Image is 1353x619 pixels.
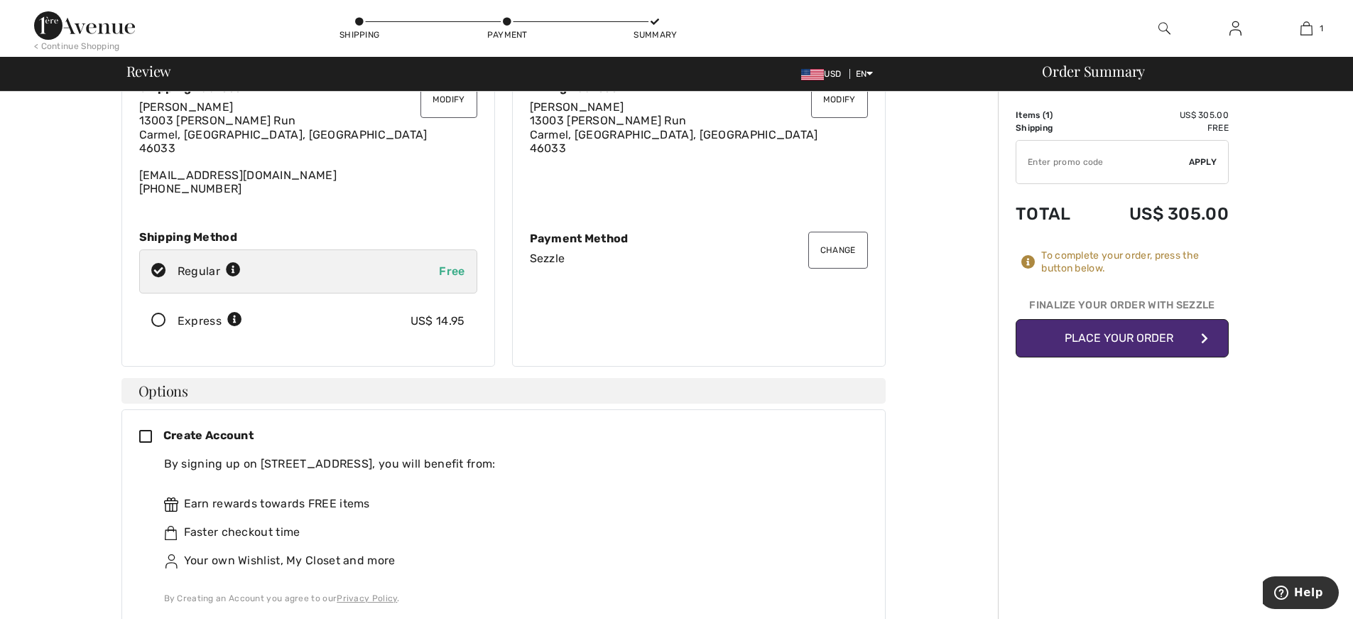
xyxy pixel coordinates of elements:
span: USD [801,69,847,79]
img: search the website [1158,20,1170,37]
span: Free [439,264,464,278]
span: [PERSON_NAME] [530,100,624,114]
div: Earn rewards towards FREE items [164,495,857,512]
div: Faster checkout time [164,524,857,541]
a: Privacy Policy [337,593,397,603]
iframe: Opens a widget where you can find more information [1263,576,1339,612]
div: Shipping Method [139,230,477,244]
div: Your own Wishlist, My Closet and more [164,552,857,569]
td: US$ 305.00 [1092,190,1229,238]
img: 1ère Avenue [34,11,135,40]
div: Express [178,313,242,330]
a: 1 [1271,20,1341,37]
span: 13003 [PERSON_NAME] Run Carmel, [GEOGRAPHIC_DATA], [GEOGRAPHIC_DATA] 46033 [530,114,818,154]
span: Apply [1189,156,1217,168]
button: Place Your Order [1016,319,1229,357]
span: 13003 [PERSON_NAME] Run Carmel, [GEOGRAPHIC_DATA], [GEOGRAPHIC_DATA] 46033 [139,114,428,154]
span: 1 [1320,22,1323,35]
span: EN [856,69,874,79]
img: rewards.svg [164,497,178,512]
img: ownWishlist.svg [164,554,178,569]
div: By Creating an Account you agree to our . [164,592,857,605]
span: [PERSON_NAME] [139,100,234,114]
input: Promo code [1016,141,1189,183]
div: Shipping [338,28,381,41]
td: Shipping [1016,122,1092,134]
div: To complete your order, press the button below. [1041,249,1229,275]
td: Free [1092,122,1229,134]
div: [EMAIL_ADDRESS][DOMAIN_NAME] [PHONE_NUMBER] [139,100,477,195]
div: Regular [178,263,241,280]
td: Total [1016,190,1092,238]
div: Summary [634,28,676,41]
button: Modify [811,81,868,118]
td: US$ 305.00 [1092,109,1229,122]
img: US Dollar [801,69,824,80]
div: Payment [486,28,528,41]
h4: Options [121,378,886,404]
span: Review [126,64,171,78]
td: Items ( ) [1016,109,1092,122]
div: By signing up on [STREET_ADDRESS], you will benefit from: [164,456,857,473]
img: faster.svg [164,526,178,540]
div: < Continue Shopping [34,40,120,53]
span: 1 [1045,110,1050,120]
a: Sign In [1218,20,1253,38]
div: Order Summary [1025,64,1344,78]
div: Finalize Your Order with Sezzle [1016,298,1229,319]
div: Payment Method [530,232,868,245]
div: Sezzle [530,252,868,265]
span: Create Account [163,429,254,442]
button: Change [808,232,868,269]
img: My Info [1229,20,1241,37]
button: Modify [420,81,477,118]
div: US$ 14.95 [411,313,465,330]
img: My Bag [1300,20,1313,37]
